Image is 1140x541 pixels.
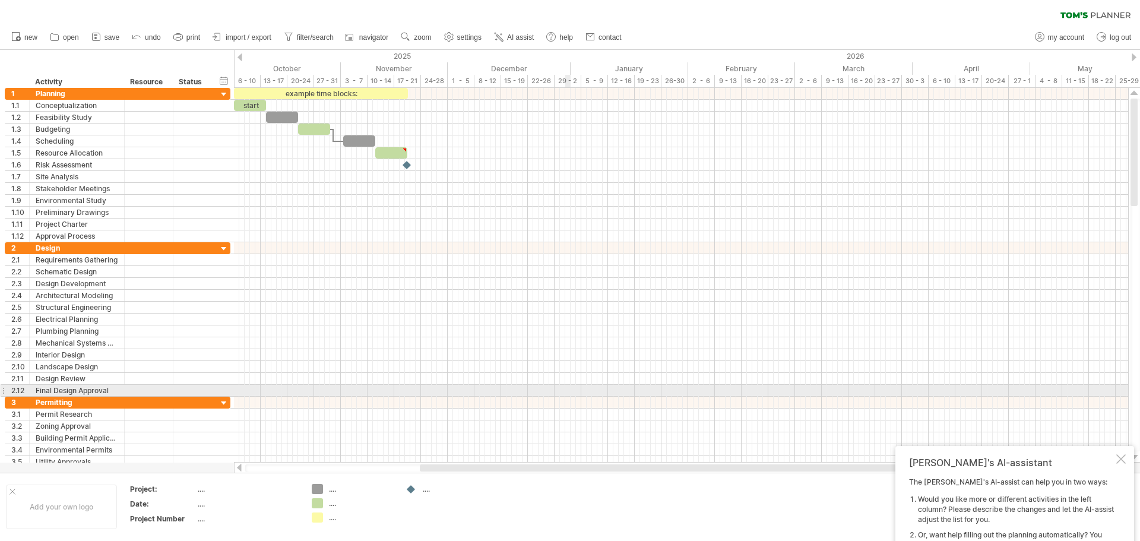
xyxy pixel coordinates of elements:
div: Plumbing Planning [36,325,118,337]
div: Building Permit Application [36,432,118,444]
div: 8 - 12 [474,75,501,87]
div: .... [329,498,394,508]
div: 9 - 13 [822,75,848,87]
a: print [170,30,204,45]
span: contact [598,33,622,42]
div: 11 - 15 [1062,75,1089,87]
div: 3 - 7 [341,75,368,87]
div: .... [198,499,297,509]
div: Approval Process [36,230,118,242]
span: undo [145,33,161,42]
div: 2.9 [11,349,29,360]
a: log out [1094,30,1135,45]
div: 2.4 [11,290,29,301]
span: import / export [226,33,271,42]
div: 3.2 [11,420,29,432]
div: 23 - 27 [768,75,795,87]
div: 20-24 [982,75,1009,87]
div: Environmental Study [36,195,118,206]
span: AI assist [507,33,534,42]
div: Project: [130,484,195,494]
div: 2.6 [11,314,29,325]
div: 27 - 1 [1009,75,1035,87]
span: settings [457,33,482,42]
div: Risk Assessment [36,159,118,170]
a: navigator [343,30,392,45]
div: Zoning Approval [36,420,118,432]
div: March 2026 [795,62,913,75]
div: 10 - 14 [368,75,394,87]
div: 2 [11,242,29,254]
div: Add your own logo [6,485,117,529]
a: save [88,30,123,45]
div: 1 - 5 [448,75,474,87]
a: my account [1032,30,1088,45]
a: new [8,30,41,45]
div: .... [198,514,297,524]
a: AI assist [491,30,537,45]
div: Landscape Design [36,361,118,372]
div: .... [198,484,297,494]
div: Status [179,76,205,88]
div: Design [36,242,118,254]
div: 3.5 [11,456,29,467]
div: November 2025 [341,62,448,75]
div: 2.12 [11,385,29,396]
div: Environmental Permits [36,444,118,455]
div: 3 [11,397,29,408]
a: contact [582,30,625,45]
div: 1.2 [11,112,29,123]
div: 2.7 [11,325,29,337]
div: 2.3 [11,278,29,289]
span: zoom [414,33,431,42]
div: Project Number [130,514,195,524]
div: Permitting [36,397,118,408]
div: 22-26 [528,75,555,87]
div: 1.5 [11,147,29,159]
div: .... [329,512,394,523]
div: 2.5 [11,302,29,313]
div: 2.2 [11,266,29,277]
div: example time blocks: [234,88,408,99]
div: 13 - 17 [261,75,287,87]
div: 3.4 [11,444,29,455]
div: December 2025 [448,62,571,75]
div: .... [329,484,394,494]
div: 4 - 8 [1035,75,1062,87]
div: 1.10 [11,207,29,218]
div: Project Charter [36,219,118,230]
div: 2.10 [11,361,29,372]
span: log out [1110,33,1131,42]
div: Activity [35,76,118,88]
div: Schematic Design [36,266,118,277]
div: 20-24 [287,75,314,87]
div: 3.1 [11,409,29,420]
li: Would you like more or different activities in the left column? Please describe the changes and l... [918,495,1114,524]
span: navigator [359,33,388,42]
div: February 2026 [688,62,795,75]
div: Final Design Approval [36,385,118,396]
div: 1.12 [11,230,29,242]
div: 3.3 [11,432,29,444]
div: 1.1 [11,100,29,111]
div: 13 - 17 [955,75,982,87]
div: 1.7 [11,171,29,182]
div: 23 - 27 [875,75,902,87]
div: Utility Approvals [36,456,118,467]
div: 2.1 [11,254,29,265]
div: 1.3 [11,124,29,135]
div: Electrical Planning [36,314,118,325]
div: October 2025 [218,62,341,75]
div: 2.11 [11,373,29,384]
div: 17 - 21 [394,75,421,87]
div: 1 [11,88,29,99]
div: 29 - 2 [555,75,581,87]
div: 2.8 [11,337,29,349]
div: 15 - 19 [501,75,528,87]
div: Resource Allocation [36,147,118,159]
a: undo [129,30,164,45]
div: 16 - 20 [742,75,768,87]
span: print [186,33,200,42]
a: filter/search [281,30,337,45]
div: 1.6 [11,159,29,170]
